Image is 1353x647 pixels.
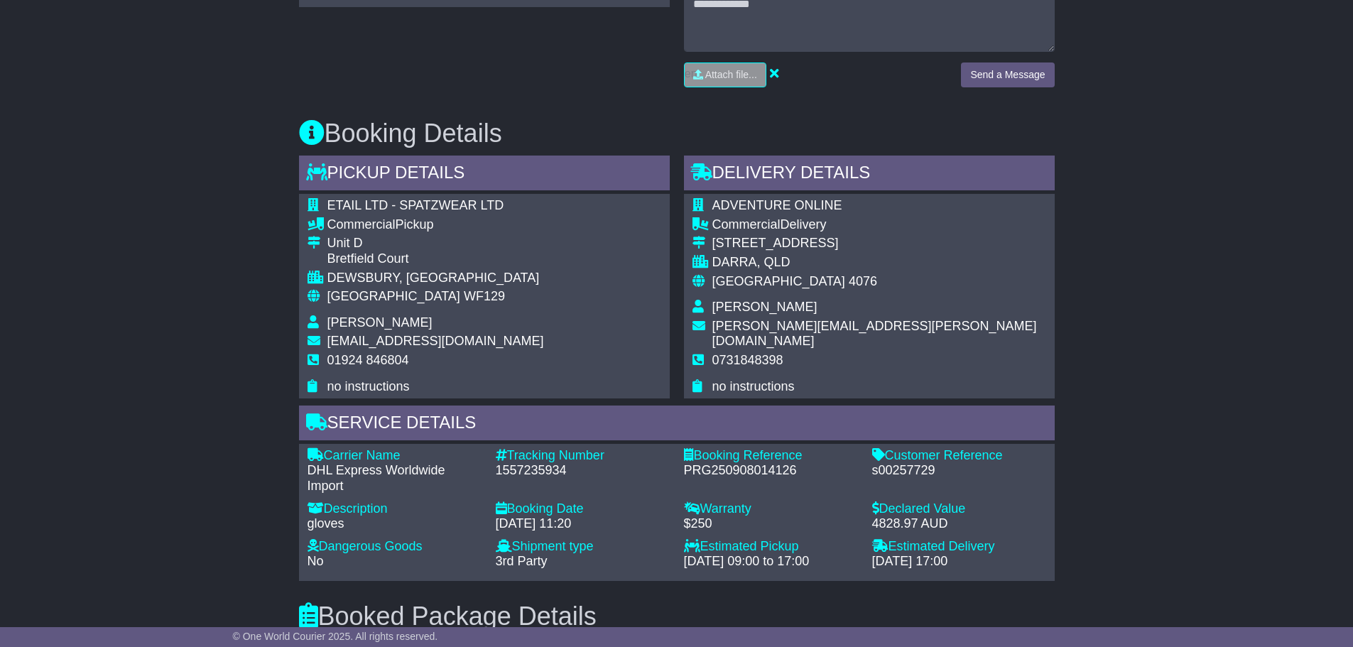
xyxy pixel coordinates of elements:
[712,274,845,288] span: [GEOGRAPHIC_DATA]
[464,289,505,303] span: WF129
[327,198,504,212] span: ETAIL LTD - SPATZWEAR LTD
[496,463,670,479] div: 1557235934
[308,448,482,464] div: Carrier Name
[872,448,1046,464] div: Customer Reference
[327,379,410,393] span: no instructions
[327,289,460,303] span: [GEOGRAPHIC_DATA]
[872,463,1046,479] div: s00257729
[308,516,482,532] div: gloves
[872,501,1046,517] div: Declared Value
[327,251,544,267] div: Bretfield Court
[496,501,670,517] div: Booking Date
[684,516,858,532] div: $250
[496,516,670,532] div: [DATE] 11:20
[308,501,482,517] div: Description
[327,217,396,232] span: Commercial
[684,554,858,570] div: [DATE] 09:00 to 17:00
[233,631,438,642] span: © One World Courier 2025. All rights reserved.
[712,319,1037,349] span: [PERSON_NAME][EMAIL_ADDRESS][PERSON_NAME][DOMAIN_NAME]
[684,463,858,479] div: PRG250908014126
[712,379,795,393] span: no instructions
[299,602,1055,631] h3: Booked Package Details
[712,255,1046,271] div: DARRA, QLD
[684,156,1055,194] div: Delivery Details
[872,539,1046,555] div: Estimated Delivery
[712,198,842,212] span: ADVENTURE ONLINE
[299,156,670,194] div: Pickup Details
[712,217,1046,233] div: Delivery
[496,448,670,464] div: Tracking Number
[308,539,482,555] div: Dangerous Goods
[684,501,858,517] div: Warranty
[299,119,1055,148] h3: Booking Details
[496,539,670,555] div: Shipment type
[327,315,433,330] span: [PERSON_NAME]
[872,554,1046,570] div: [DATE] 17:00
[872,516,1046,532] div: 4828.97 AUD
[327,353,409,367] span: 01924 846804
[712,353,783,367] span: 0731848398
[327,236,544,251] div: Unit D
[496,554,548,568] span: 3rd Party
[299,406,1055,444] div: Service Details
[327,271,544,286] div: DEWSBURY, [GEOGRAPHIC_DATA]
[308,554,324,568] span: No
[712,300,817,314] span: [PERSON_NAME]
[308,463,482,494] div: DHL Express Worldwide Import
[327,334,544,348] span: [EMAIL_ADDRESS][DOMAIN_NAME]
[684,448,858,464] div: Booking Reference
[712,217,781,232] span: Commercial
[712,236,1046,251] div: [STREET_ADDRESS]
[849,274,877,288] span: 4076
[961,62,1054,87] button: Send a Message
[684,539,858,555] div: Estimated Pickup
[327,217,544,233] div: Pickup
